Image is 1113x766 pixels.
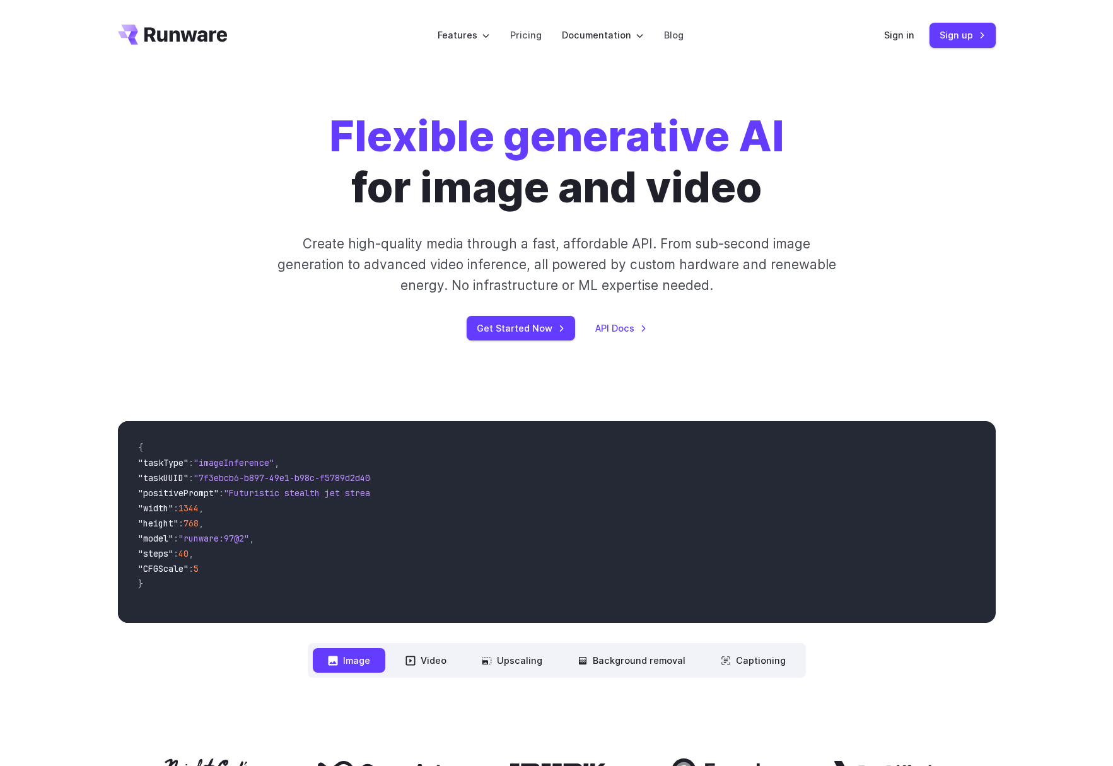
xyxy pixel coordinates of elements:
span: "runware:97@2" [178,533,249,544]
a: Pricing [510,28,542,42]
span: , [189,548,194,559]
a: Get Started Now [467,316,575,340]
span: "positivePrompt" [138,487,219,499]
span: , [274,457,279,468]
span: } [138,578,143,589]
span: : [173,533,178,544]
span: : [189,457,194,468]
span: 1344 [178,502,199,514]
a: Blog [664,28,684,42]
a: Sign in [884,28,914,42]
button: Background removal [562,648,701,673]
span: "taskUUID" [138,472,189,484]
span: 5 [194,563,199,574]
label: Features [438,28,490,42]
span: "imageInference" [194,457,274,468]
span: "width" [138,502,173,514]
span: 768 [184,518,199,529]
span: : [219,487,224,499]
span: : [189,563,194,574]
span: { [138,442,143,453]
a: API Docs [595,321,647,335]
span: : [178,518,184,529]
span: "Futuristic stealth jet streaking through a neon-lit cityscape with glowing purple exhaust" [224,487,683,499]
span: "model" [138,533,173,544]
span: "taskType" [138,457,189,468]
strong: Flexible generative AI [329,110,784,161]
span: 40 [178,548,189,559]
span: : [173,502,178,514]
span: "steps" [138,548,173,559]
button: Video [390,648,462,673]
label: Documentation [562,28,644,42]
a: Go to / [118,25,228,45]
button: Captioning [706,648,801,673]
span: "height" [138,518,178,529]
span: "7f3ebcb6-b897-49e1-b98c-f5789d2d40d7" [194,472,385,484]
a: Sign up [929,23,996,47]
span: , [199,518,204,529]
span: , [199,502,204,514]
span: : [189,472,194,484]
button: Upscaling [467,648,557,673]
button: Image [313,648,385,673]
span: : [173,548,178,559]
span: "CFGScale" [138,563,189,574]
span: , [249,533,254,544]
p: Create high-quality media through a fast, affordable API. From sub-second image generation to adv... [276,233,837,296]
h1: for image and video [329,111,784,213]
